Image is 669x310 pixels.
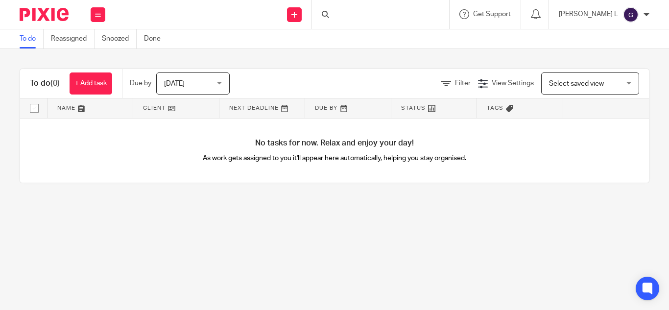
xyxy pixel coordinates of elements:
[50,79,60,87] span: (0)
[492,80,534,87] span: View Settings
[623,7,639,23] img: svg%3E
[559,9,618,19] p: [PERSON_NAME] L
[20,8,69,21] img: Pixie
[549,80,604,87] span: Select saved view
[164,80,185,87] span: [DATE]
[144,29,168,48] a: Done
[130,78,151,88] p: Due by
[102,29,137,48] a: Snoozed
[70,72,112,95] a: + Add task
[51,29,95,48] a: Reassigned
[20,138,649,148] h4: No tasks for now. Relax and enjoy your day!
[473,11,511,18] span: Get Support
[455,80,471,87] span: Filter
[30,78,60,89] h1: To do
[20,29,44,48] a: To do
[487,105,503,111] span: Tags
[177,153,492,163] p: As work gets assigned to you it'll appear here automatically, helping you stay organised.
